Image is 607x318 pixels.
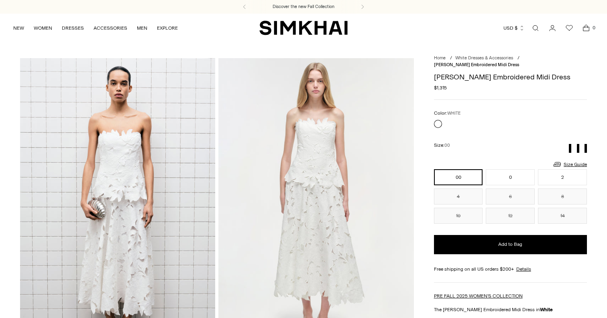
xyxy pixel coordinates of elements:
[561,20,577,36] a: Wishlist
[486,169,535,185] button: 0
[498,241,522,248] span: Add to Bag
[94,19,127,37] a: ACCESSORIES
[434,235,587,254] button: Add to Bag
[434,208,483,224] button: 10
[540,307,553,312] strong: White
[538,169,587,185] button: 2
[455,55,513,61] a: White Dresses & Accessories
[552,159,587,169] a: Size Guide
[517,55,519,62] div: /
[434,84,447,91] span: $1,315
[444,143,450,148] span: 00
[486,188,535,205] button: 6
[434,62,519,67] span: [PERSON_NAME] Embroidered Midi Dress
[434,306,587,313] p: The [PERSON_NAME] Embroidered Midi Dress in
[157,19,178,37] a: EXPLORE
[137,19,147,37] a: MEN
[434,293,523,299] a: PRE FALL 2025 WOMEN'S COLLECTION
[434,142,450,149] label: Size:
[516,265,531,273] a: Details
[434,169,483,185] button: 00
[434,55,446,61] a: Home
[434,109,460,117] label: Color:
[544,20,560,36] a: Go to the account page
[434,188,483,205] button: 4
[434,55,587,68] nav: breadcrumbs
[62,19,84,37] a: DRESSES
[13,19,24,37] a: NEW
[450,55,452,62] div: /
[434,73,587,81] h1: [PERSON_NAME] Embroidered Midi Dress
[578,20,594,36] a: Open cart modal
[34,19,52,37] a: WOMEN
[528,20,544,36] a: Open search modal
[447,111,460,116] span: WHITE
[590,24,597,31] span: 0
[259,20,348,36] a: SIMKHAI
[538,208,587,224] button: 14
[434,265,587,273] div: Free shipping on all US orders $200+
[273,4,334,10] a: Discover the new Fall Collection
[486,208,535,224] button: 12
[538,188,587,205] button: 8
[503,19,525,37] button: USD $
